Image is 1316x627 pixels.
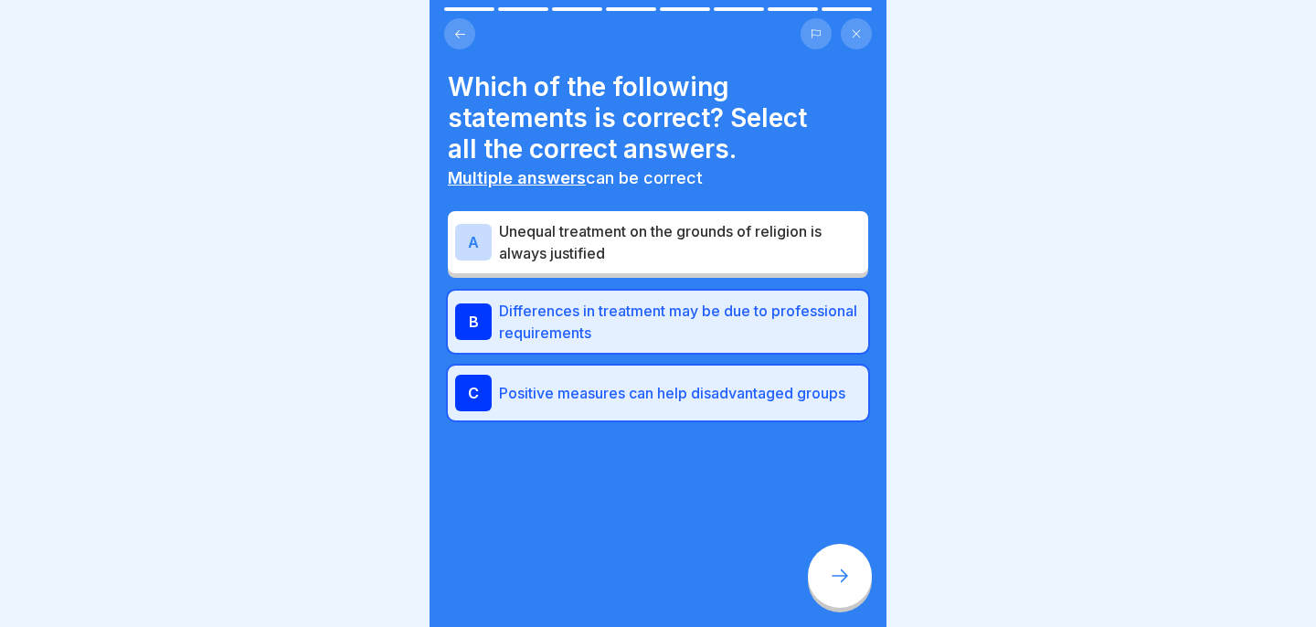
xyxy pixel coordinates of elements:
p: Unequal treatment on the grounds of religion is always justified [499,220,861,264]
b: Multiple answers [448,168,586,187]
h4: Which of the following statements is correct? Select all the correct answers. [448,71,868,165]
div: B [455,303,492,340]
div: C [455,375,492,411]
p: Positive measures can help disadvantaged groups [499,382,861,404]
div: A [455,224,492,260]
p: can be correct [448,168,868,188]
p: Differences in treatment may be due to professional requirements [499,300,861,344]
